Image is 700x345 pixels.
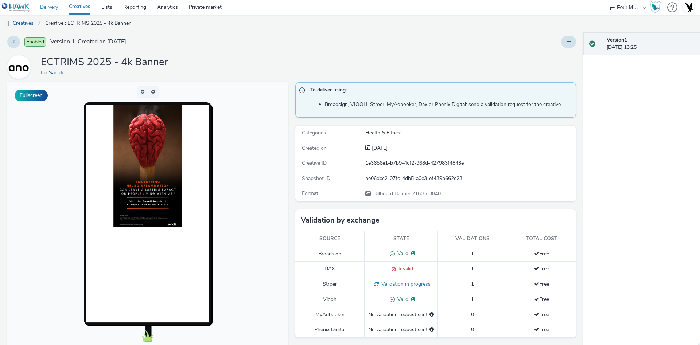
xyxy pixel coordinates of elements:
[395,296,408,303] span: Valid
[396,265,413,272] span: Invalid
[534,326,549,333] span: Free
[534,265,549,272] span: Free
[4,20,11,27] img: dooh
[15,90,48,101] button: Fullscreen
[302,190,318,197] span: Format
[507,231,576,246] th: Total cost
[7,63,34,70] a: Sanofi
[368,326,434,333] div: No validation request sent
[471,281,474,287] span: 1
[325,101,572,108] li: Broadsign, VIOOH, Stroer, MyAdbooker, Dax or Phenix Digital: send a validation request for the cr...
[370,145,388,152] div: Creation 23 September 2025, 13:25
[295,262,365,277] td: DAX
[365,175,575,182] div: be06dcc2-07fc-4db5-a0c3-ef439b662e23
[302,145,327,152] span: Created on
[24,37,46,47] span: Enabled
[683,2,694,13] img: Account UK
[42,15,134,32] a: Creative : ECTRIMS 2025 - 4k Banner
[106,23,175,145] img: Advertisement preview
[302,160,327,166] span: Creative ID
[41,69,49,76] span: for
[41,55,168,69] h1: ECTRIMS 2025 - 4k Banner
[365,129,575,137] div: Health & Fitness
[429,326,434,333] div: Please select a deal below and click on Send to send a validation request to Phenix Digital.
[365,160,575,167] div: 1e3656e1-b7b9-4cf2-968d-427983f4843e
[534,281,549,287] span: Free
[534,311,549,318] span: Free
[373,190,412,197] span: Billboard Banner
[295,292,365,307] td: Viooh
[295,307,365,322] td: MyAdbooker
[471,265,474,272] span: 1
[295,231,365,246] th: Source
[2,3,30,12] img: undefined Logo
[365,231,438,246] th: State
[534,296,549,303] span: Free
[607,36,694,51] div: [DATE] 13:25
[471,250,474,257] span: 1
[607,36,627,43] strong: Version 1
[471,311,474,318] span: 0
[302,175,330,182] span: Snapshot ID
[302,129,326,136] span: Categories
[368,311,434,318] div: No validation request sent
[295,246,365,262] td: Broadsign
[395,250,408,257] span: Valid
[471,326,474,333] span: 0
[373,190,441,197] span: 2160 x 3840
[438,231,507,246] th: Validations
[310,86,568,96] span: To deliver using:
[379,281,431,287] span: Validation in progress
[295,277,365,292] td: Stroer
[650,1,661,13] img: Hawk Academy
[650,1,664,13] a: Hawk Academy
[429,311,434,318] div: Please select a deal below and click on Send to send a validation request to MyAdbooker.
[370,145,388,152] span: [DATE]
[49,69,66,76] a: Sanofi
[295,322,365,337] td: Phenix Digital
[8,56,30,78] img: Sanofi
[50,38,126,46] span: Version 1 - Created on [DATE]
[471,296,474,303] span: 1
[301,215,380,226] h3: Validation by exchange
[534,250,549,257] span: Free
